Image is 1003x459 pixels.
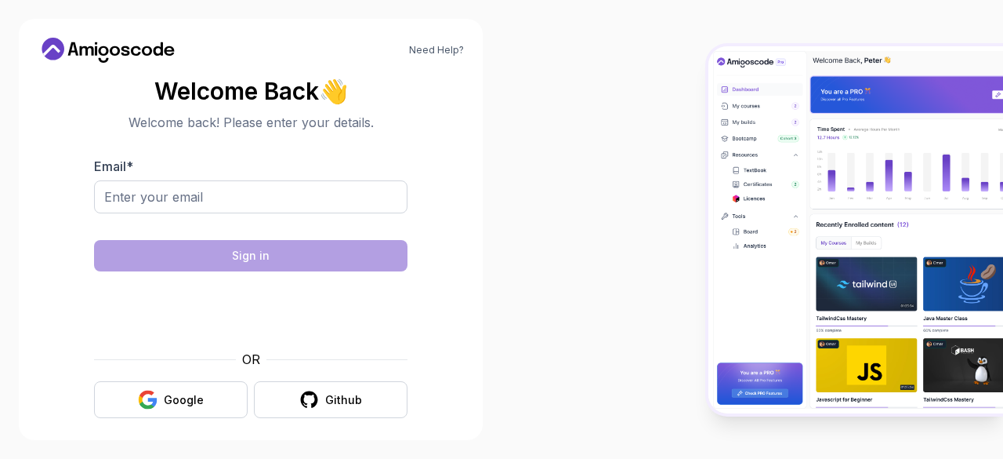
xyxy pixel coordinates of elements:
[94,158,133,174] label: Email *
[94,78,407,104] h2: Welcome Back
[94,381,248,418] button: Google
[318,78,347,104] span: 👋
[409,44,464,56] a: Need Help?
[325,392,362,408] div: Github
[708,46,1003,413] img: Amigoscode Dashboard
[94,113,407,132] p: Welcome back! Please enter your details.
[242,350,260,369] p: OR
[232,248,270,264] div: Sign in
[94,180,407,213] input: Enter your email
[132,281,369,341] iframe: Widget containing checkbox for hCaptcha security challenge
[254,381,407,418] button: Github
[94,240,407,271] button: Sign in
[164,392,204,408] div: Google
[38,38,179,63] a: Home link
